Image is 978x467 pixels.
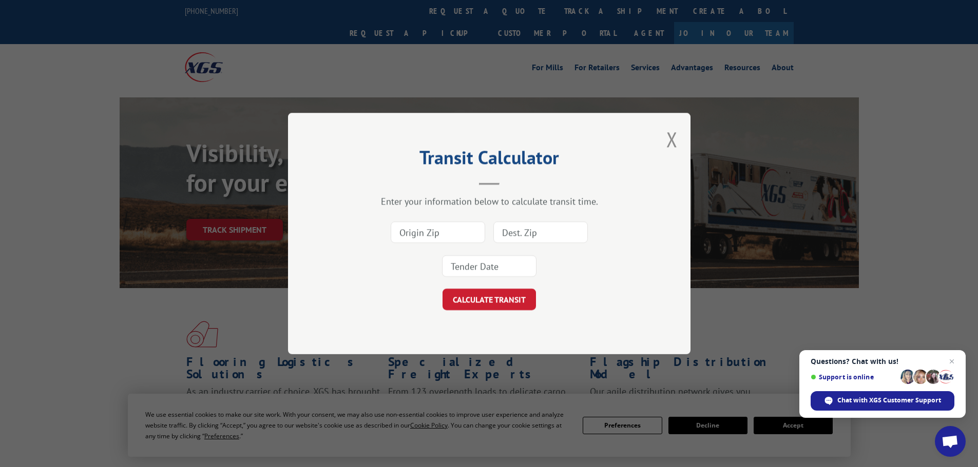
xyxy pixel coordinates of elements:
[339,150,639,170] h2: Transit Calculator
[811,373,897,381] span: Support is online
[935,426,966,457] a: Open chat
[443,289,536,310] button: CALCULATE TRANSIT
[666,126,678,153] button: Close modal
[811,357,954,366] span: Questions? Chat with us!
[811,391,954,411] span: Chat with XGS Customer Support
[493,221,588,243] input: Dest. Zip
[339,195,639,207] div: Enter your information below to calculate transit time.
[391,221,485,243] input: Origin Zip
[442,255,536,277] input: Tender Date
[837,396,941,405] span: Chat with XGS Customer Support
